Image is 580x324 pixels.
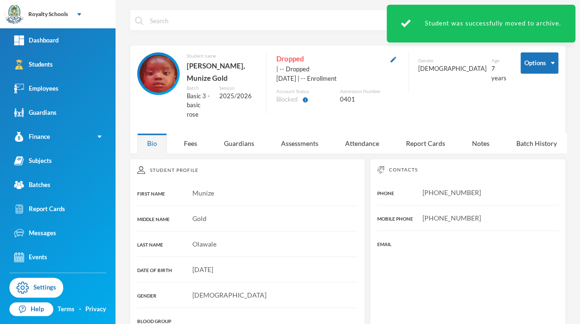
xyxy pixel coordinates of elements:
[335,133,389,153] div: Attendance
[135,17,143,25] img: search
[387,5,575,43] div: Student was successfully moved to archive.
[377,241,391,247] span: EMAIL
[187,85,212,92] div: Batch
[14,204,65,214] div: Report Cards
[506,133,567,153] div: Batch History
[276,74,399,84] div: [DATE] | -- Enrollment
[140,55,177,93] img: STUDENT
[174,133,207,153] div: Fees
[187,92,212,119] div: Basic 3 - basic rose
[28,10,68,18] div: Royalty Schools
[14,252,47,262] div: Events
[340,88,399,95] div: Admission Number
[14,228,56,238] div: Messages
[418,64,487,74] div: [DEMOGRAPHIC_DATA]
[14,132,50,142] div: Finance
[5,5,24,24] img: logo
[491,64,506,83] div: 7 years
[423,188,481,196] span: [PHONE_NUMBER]
[192,265,213,273] span: [DATE]
[276,52,304,65] span: Dropped
[271,133,328,153] div: Assessments
[377,166,558,173] div: Contacts
[418,57,487,64] div: Gender
[137,318,171,324] span: BLOOD GROUP
[85,305,106,314] a: Privacy
[219,92,257,101] div: 2025/2026
[521,52,558,74] button: Options
[137,133,167,153] div: Bio
[462,133,499,153] div: Notes
[14,108,57,118] div: Guardians
[192,240,216,248] span: Olawale
[276,65,399,74] div: | -- Dropped
[276,95,297,104] span: Blocked
[58,305,75,314] a: Terms
[388,53,399,64] button: Edit
[396,133,455,153] div: Report Cards
[9,302,53,316] a: Help
[423,214,481,222] span: [PHONE_NUMBER]
[14,156,52,166] div: Subjects
[14,60,53,69] div: Students
[187,52,257,60] div: Student name
[14,180,50,190] div: Batches
[491,57,506,64] div: Age
[9,278,63,298] a: Settings
[137,166,357,174] div: Student Profile
[14,35,58,45] div: Dashboard
[187,60,257,85] div: [PERSON_NAME], Munize Gold
[276,88,335,95] div: Account Status
[214,133,264,153] div: Guardians
[219,85,257,92] div: Session
[149,10,406,31] input: Search
[340,95,399,104] div: 0401
[192,214,207,222] span: Gold
[79,305,81,314] div: ·
[302,97,308,103] i: info
[192,291,266,299] span: [DEMOGRAPHIC_DATA]
[192,189,214,197] span: Munize
[14,84,58,94] div: Employees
